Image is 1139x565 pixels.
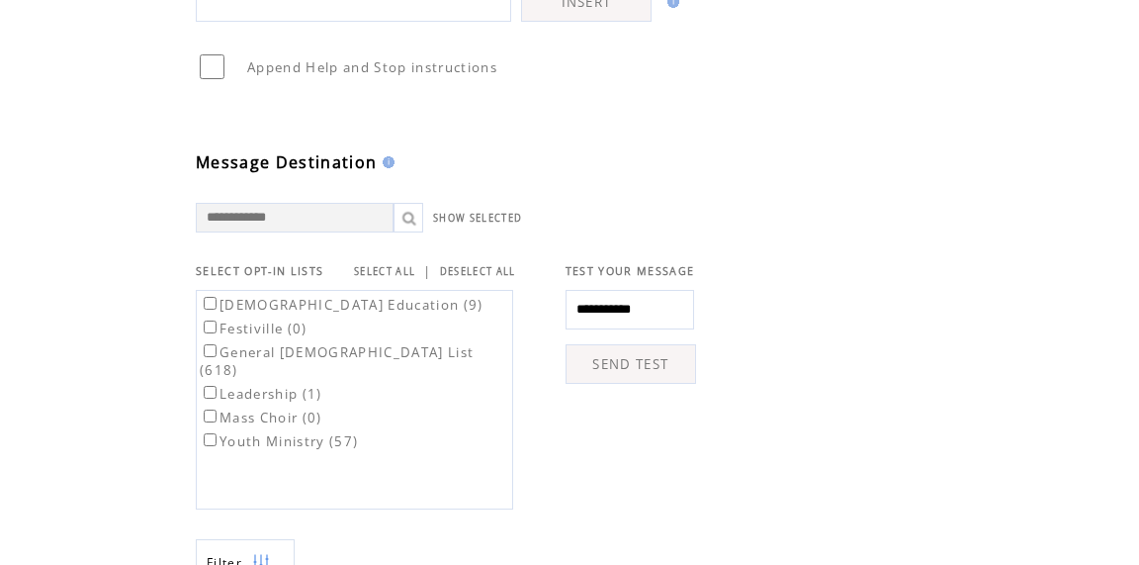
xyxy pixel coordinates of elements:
span: TEST YOUR MESSAGE [566,264,695,278]
input: Youth Ministry (57) [204,433,217,446]
img: help.gif [377,156,394,168]
input: General [DEMOGRAPHIC_DATA] List (618) [204,344,217,357]
input: [DEMOGRAPHIC_DATA] Education (9) [204,297,217,310]
a: SHOW SELECTED [433,212,522,225]
label: Leadership (1) [200,385,322,403]
a: SEND TEST [566,344,696,384]
input: Mass Choir (0) [204,410,217,423]
input: Leadership (1) [204,386,217,399]
label: [DEMOGRAPHIC_DATA] Education (9) [200,296,483,314]
span: Message Destination [196,151,377,173]
span: SELECT OPT-IN LISTS [196,264,323,278]
span: Append Help and Stop instructions [247,58,497,76]
input: Festiville (0) [204,321,217,333]
a: DESELECT ALL [440,265,516,278]
span: | [423,262,431,280]
label: Mass Choir (0) [200,409,322,426]
label: Youth Ministry (57) [200,432,358,450]
label: General [DEMOGRAPHIC_DATA] List (618) [200,343,474,379]
a: SELECT ALL [354,265,415,278]
label: Festiville (0) [200,320,307,337]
